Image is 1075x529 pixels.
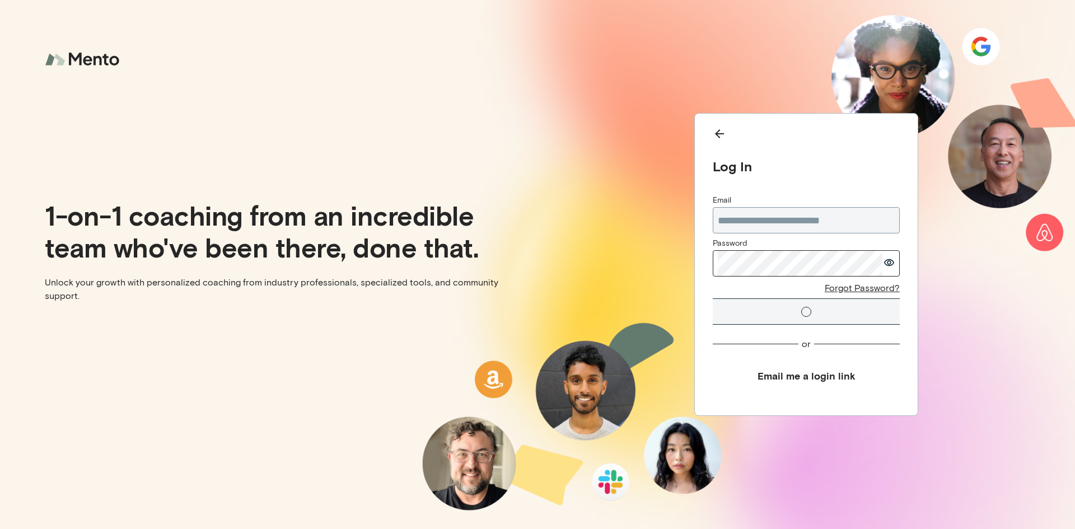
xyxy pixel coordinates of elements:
[45,276,529,303] p: Unlock your growth with personalized coaching from industry professionals, specialized tools, and...
[825,282,900,294] div: Forgot Password?
[802,338,811,350] div: or
[713,238,900,249] div: Password
[713,127,900,144] button: Back
[718,251,882,276] input: Password
[713,158,900,175] div: Log In
[45,199,529,262] p: 1-on-1 coaching from an incredible team who've been there, done that.
[713,363,900,388] button: Email me a login link
[713,195,900,206] div: Email
[45,45,123,74] img: logo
